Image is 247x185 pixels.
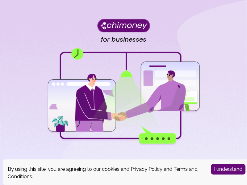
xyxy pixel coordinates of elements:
a: Privacy Policy [131,166,162,172]
img: for businesses [46,48,201,146]
img: Chimoney for businesses [97,18,150,32]
h4: for businesses [101,36,146,43]
div: By using this site, you are agreeing to our cookies and and . [8,166,202,180]
button: Accept cookies [211,164,245,175]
